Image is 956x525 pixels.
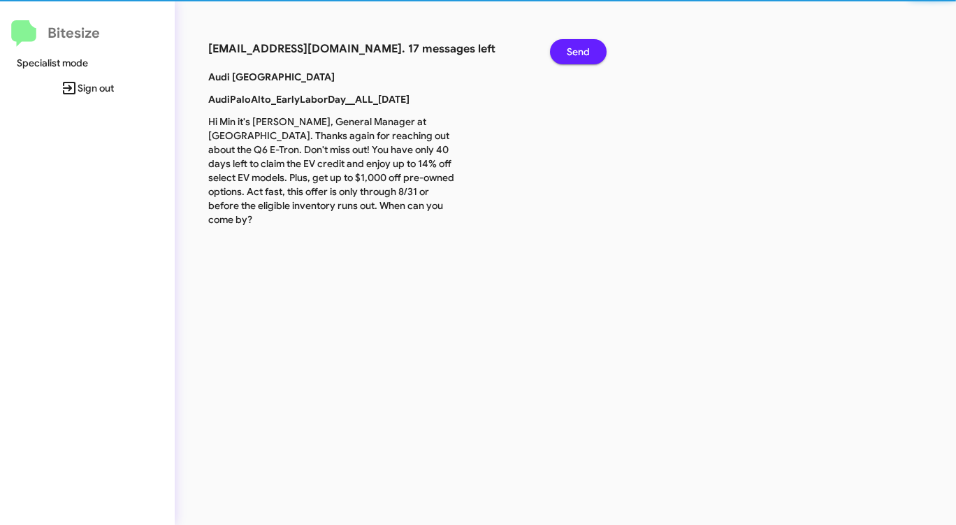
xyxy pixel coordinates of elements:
span: Send [567,39,590,64]
p: Hi Min it's [PERSON_NAME], General Manager at [GEOGRAPHIC_DATA]. Thanks again for reaching out ab... [198,115,471,226]
button: Send [550,39,607,64]
b: AudiPaloAlto_EarlyLaborDay__ALL_[DATE] [208,93,410,106]
a: Bitesize [11,20,100,47]
h3: [EMAIL_ADDRESS][DOMAIN_NAME]. 17 messages left [208,39,529,59]
span: Sign out [11,75,164,101]
b: Audi [GEOGRAPHIC_DATA] [208,71,335,83]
